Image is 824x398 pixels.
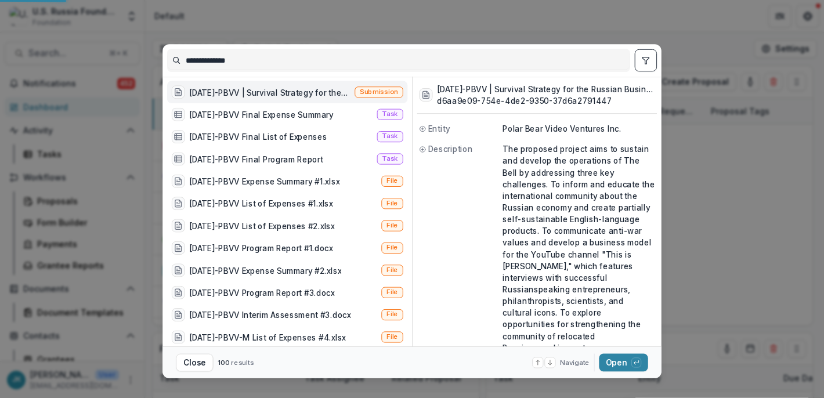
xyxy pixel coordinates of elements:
span: Task [382,110,398,118]
button: Close [176,354,213,372]
span: File [386,222,398,230]
button: toggle filters [635,49,657,71]
div: [DATE]-PBVV Program Report #1.docx [189,242,333,254]
div: [DATE]-PBVV Final List of Expenses [189,131,327,142]
div: [DATE]-PBVV Interim Assessment #3.docx [189,309,350,320]
span: Task [382,132,398,140]
span: File [386,310,398,319]
div: [DATE]-PBVV | Survival Strategy for the Russian Business Community Media During the War in [GEOGR... [189,86,350,98]
span: File [386,288,398,296]
div: [DATE]-PBVV List of Expenses #2.xlsx [189,220,334,231]
span: Task [382,154,398,162]
div: [DATE]-PBVV Expense Summary #2.xlsx [189,265,341,276]
span: Submission [360,88,398,96]
p: Polar Bear Video Ventures Inc. [503,122,655,134]
div: [DATE]-PBVV Final Program Report [189,153,323,165]
span: results [231,358,254,366]
span: File [386,266,398,274]
div: [DATE]-PBVV-M List of Expenses #4.xlsx [189,331,346,343]
span: File [386,177,398,185]
p: The proposed project aims to sustain and develop the operations of The Bell by addressing three k... [503,143,655,354]
span: File [386,244,398,252]
h3: [DATE]-PBVV | Survival Strategy for the Russian Business Community Media During the War in [GEOGR... [437,83,655,95]
div: [DATE]-PBVV Expense Summary #1.xlsx [189,175,339,187]
span: Entity [428,122,450,134]
h3: d6aa9e09-754e-4de2-9350-37d6a2791447 [437,95,655,107]
span: 100 [218,358,229,366]
div: [DATE]-PBVV List of Expenses #1.xlsx [189,197,333,209]
span: Description [428,143,473,155]
div: [DATE]-PBVV Final Expense Summary [189,108,333,120]
div: [DATE]-PBVV Program Report #3.docx [189,287,334,298]
span: Navigate [560,357,590,367]
span: File [386,199,398,207]
span: File [386,332,398,341]
button: Open [599,354,648,372]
